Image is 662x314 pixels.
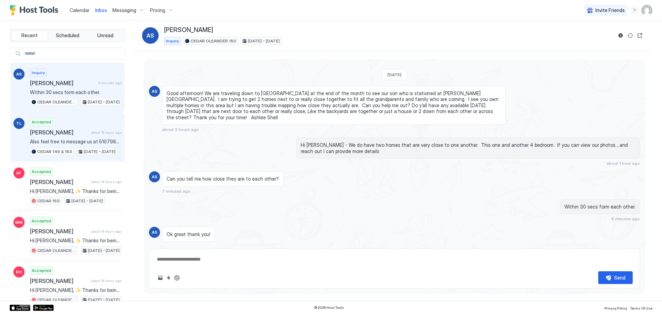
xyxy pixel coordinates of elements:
[30,129,88,136] span: [PERSON_NAME]
[604,306,627,310] span: Privacy Policy
[95,7,107,14] a: Inbox
[167,90,501,121] span: Good afternoon! We are traveling down to [GEOGRAPHIC_DATA] at the end of the month to see our son...
[164,274,173,282] button: Quick reply
[248,38,280,44] span: [DATE] - [DATE]
[11,31,48,40] button: Recent
[173,274,181,282] button: ChatGPT Auto Reply
[162,127,199,132] span: about 2 hours ago
[98,81,121,85] span: 5 minutes ago
[564,204,635,210] span: Within 30 secs form each other.
[30,277,88,284] span: [PERSON_NAME]
[626,31,634,40] button: Sync reservation
[630,6,639,14] div: menu
[30,188,121,194] span: Hi [PERSON_NAME], ✨ Thanks for being such a wonderful guest and leaving the place so clean! ⭐ We ...
[32,70,45,76] span: Inquiry
[30,287,121,293] span: Hi [PERSON_NAME], ✨ Thanks for being such a wonderful guest and leaving the place so clean! ⭐ We ...
[611,216,640,221] span: 5 minutes ago
[598,271,633,284] button: Send
[150,7,165,13] span: Pricing
[91,180,121,184] span: about 18 hours ago
[630,304,652,311] a: Terms Of Use
[152,88,157,94] span: AS
[49,31,86,40] button: Scheduled
[606,161,640,166] span: about 1 hour ago
[95,7,107,13] span: Inbox
[56,32,79,39] span: Scheduled
[314,305,344,310] span: © 2025 Host Tools
[167,176,279,182] span: Can you tell me how close they are to each other?
[616,31,625,40] button: Reservation information
[71,198,103,204] span: [DATE] - [DATE]
[147,31,154,40] span: AS
[595,7,625,13] span: Invite Friends
[388,72,401,77] span: [DATE]
[37,297,76,303] span: CEDAR OLEANDER 146
[37,198,60,204] span: CEDAR 153
[191,38,236,44] span: CEDAR OLEANDER 150
[33,305,54,311] a: Google Play Store
[97,32,113,39] span: Unread
[30,139,121,145] span: Also feel free to message us at 5107982341 as sometimes there are delays in the platform Messages
[32,169,51,175] span: Accepted
[16,120,22,126] span: TL
[16,170,22,176] span: AT
[30,89,121,95] span: Within 30 secs form each other.
[21,32,38,39] span: Recent
[32,218,51,224] span: Accepted
[636,31,644,40] button: Open reservation
[166,38,179,44] span: Inquiry
[301,142,635,154] span: Hi [PERSON_NAME] - We do have two homes that are very close to one another. This one and another ...
[70,7,90,14] a: Calendar
[641,5,652,16] div: User profile
[22,48,124,60] input: Input Field
[15,219,23,225] span: MM
[10,29,125,42] div: tab-group
[70,7,90,13] span: Calendar
[30,179,88,185] span: [PERSON_NAME]
[37,149,72,155] span: CEDAR 149 & 153
[152,174,157,180] span: AS
[91,130,121,135] span: about 16 hours ago
[614,274,625,281] div: Send
[91,278,121,283] span: about 18 hours ago
[16,71,22,77] span: AS
[156,274,164,282] button: Upload image
[152,229,157,235] span: AS
[30,237,121,244] span: Hi [PERSON_NAME], ✨ Thanks for being such a wonderful guest and leaving the place so clean! ⭐ We ...
[88,99,120,105] span: [DATE] - [DATE]
[37,99,76,105] span: CEDAR OLEANDER 150
[32,119,51,125] span: Accepted
[32,267,51,274] span: Accepted
[10,5,61,16] a: Host Tools Logo
[87,31,123,40] button: Unread
[88,297,120,303] span: [DATE] - [DATE]
[164,26,213,34] span: [PERSON_NAME]
[604,304,627,311] a: Privacy Policy
[88,247,120,254] span: [DATE] - [DATE]
[112,7,136,13] span: Messaging
[10,305,30,311] a: App Store
[30,80,96,87] span: [PERSON_NAME]
[630,306,652,310] span: Terms Of Use
[30,228,88,235] span: [PERSON_NAME]
[16,269,22,275] span: DH
[84,149,116,155] span: [DATE] - [DATE]
[91,229,121,234] span: about 18 hours ago
[37,247,76,254] span: CEDAR OLEANDER 148
[162,189,191,194] span: 7 minutes ago
[167,231,210,237] span: Ok great thank you!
